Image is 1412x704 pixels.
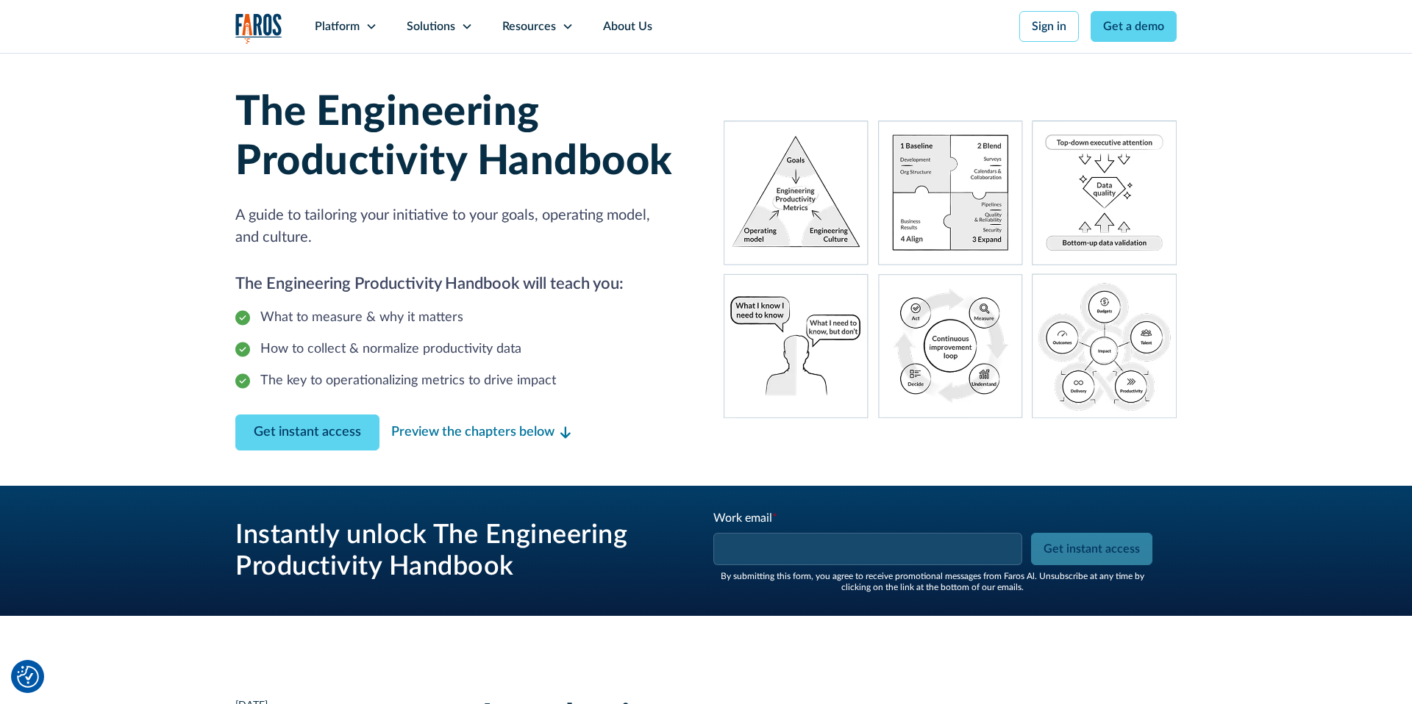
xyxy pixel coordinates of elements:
a: Contact Modal [235,414,379,450]
div: Solutions [407,18,455,35]
img: Revisit consent button [17,666,39,688]
div: Platform [315,18,360,35]
a: Get a demo [1091,11,1177,42]
img: Logo of the analytics and reporting company Faros. [235,13,282,43]
button: Cookie Settings [17,666,39,688]
a: Sign in [1019,11,1079,42]
a: home [235,13,282,43]
div: Work email [713,509,1025,527]
h1: The Engineering Productivity Handbook [235,88,688,187]
div: How to collect & normalize productivity data [260,340,521,359]
h2: The Engineering Productivity Handbook will teach you: [235,272,688,296]
div: Preview the chapters below [391,423,555,442]
a: Preview the chapters below [391,423,571,442]
div: The key to operationalizing metrics to drive impact [260,371,556,391]
input: Get instant access [1031,533,1152,565]
p: A guide to tailoring your initiative to your goals, operating model, and culture. [235,204,688,248]
div: What to measure & why it matters [260,308,463,328]
div: Resources [502,18,556,35]
form: Email Form [712,509,1153,592]
div: By submitting this form, you agree to receive promotional messages from Faros Al. Unsubscribe at ... [712,571,1153,592]
h3: Instantly unlock The Engineering Productivity Handbook [235,520,677,583]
